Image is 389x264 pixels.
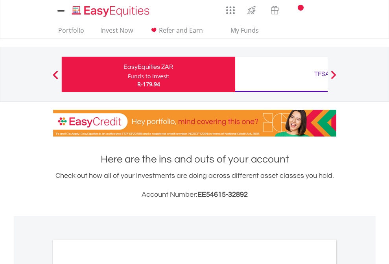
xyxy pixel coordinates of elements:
div: Funds to invest: [128,72,170,80]
a: FAQ's and Support [306,2,326,18]
button: Next [326,74,341,82]
a: Home page [69,2,153,18]
a: Portfolio [55,26,87,39]
a: My Profile [326,2,347,19]
img: vouchers-v2.svg [268,4,281,17]
div: EasyEquities ZAR [66,61,230,72]
a: Notifications [286,2,306,18]
span: EE54615-32892 [197,191,248,198]
img: grid-menu-icon.svg [226,6,235,15]
button: Previous [48,74,63,82]
span: My Funds [219,25,271,35]
h1: Here are the ins and outs of your account [53,152,336,166]
a: Invest Now [97,26,136,39]
div: Check out how all of your investments are doing across different asset classes you hold. [53,170,336,200]
img: EasyEquities_Logo.png [70,5,153,18]
h3: Account Number: [53,189,336,200]
a: AppsGrid [221,2,240,15]
span: Refer and Earn [159,26,203,35]
a: Refer and Earn [146,26,206,39]
a: Vouchers [263,2,286,17]
img: thrive-v2.svg [245,4,258,17]
img: EasyCredit Promotion Banner [53,110,336,137]
span: R-179.94 [137,80,160,88]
